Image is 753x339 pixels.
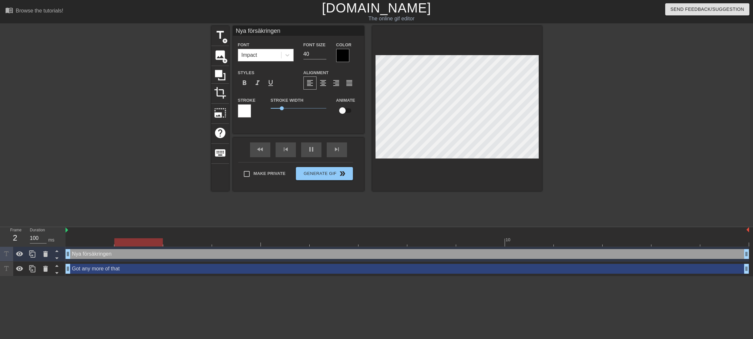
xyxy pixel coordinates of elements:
span: drag_handle [743,251,750,257]
span: double_arrow [338,170,346,178]
div: The online gif editor [254,15,529,23]
label: Stroke Width [271,97,303,104]
span: menu_book [5,6,13,14]
span: add_circle [222,38,228,44]
span: skip_next [333,145,341,153]
img: bound-end.png [746,227,749,232]
span: title [214,29,226,41]
a: [DOMAIN_NAME] [322,1,431,15]
label: Alignment [303,70,329,76]
span: add_circle [222,58,228,64]
span: Generate Gif [299,170,350,178]
span: drag_handle [65,265,71,272]
span: photo_size_select_large [214,107,226,119]
span: format_bold [241,79,248,87]
label: Animate [336,97,355,104]
span: drag_handle [743,265,750,272]
span: drag_handle [65,251,71,257]
span: Make Private [254,170,286,177]
span: format_align_right [332,79,340,87]
span: Send Feedback/Suggestion [670,5,744,13]
span: crop [214,87,226,99]
span: format_align_left [306,79,314,87]
a: Browse the tutorials! [5,6,63,16]
label: Font [238,42,249,48]
span: format_underline [267,79,275,87]
div: Impact [241,51,257,59]
span: format_align_justify [345,79,353,87]
span: pause [307,145,315,153]
span: keyboard [214,147,226,159]
div: Frame [5,227,25,246]
span: help [214,127,226,139]
span: image [214,49,226,61]
label: Styles [238,70,255,76]
div: ms [48,237,54,244]
label: Font Size [303,42,326,48]
label: Stroke [238,97,256,104]
div: 2 [10,232,20,244]
div: 10 [506,237,512,243]
span: skip_previous [282,145,290,153]
span: format_align_center [319,79,327,87]
button: Generate Gif [296,167,353,180]
label: Color [336,42,352,48]
span: fast_rewind [256,145,264,153]
div: Browse the tutorials! [16,8,63,13]
span: format_italic [254,79,261,87]
label: Duration [30,228,45,232]
button: Send Feedback/Suggestion [665,3,749,15]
